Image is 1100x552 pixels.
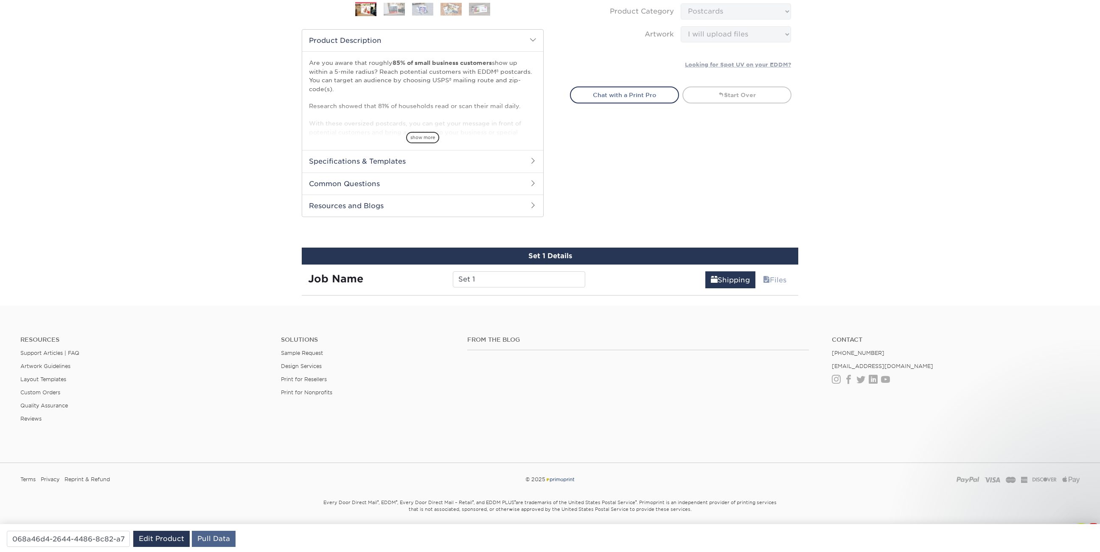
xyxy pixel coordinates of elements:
a: Sample Request [281,350,323,356]
h2: Common Questions [302,173,543,195]
img: EDDM 02 [384,3,405,16]
div: © 2025 [371,473,729,486]
sup: ® [472,499,474,504]
a: Print for Nonprofits [281,389,332,396]
iframe: Intercom live chat [1071,523,1092,544]
a: Reprint & Refund [65,473,110,486]
a: Contact [832,336,1080,343]
a: Print for Resellers [281,376,327,382]
img: EDDM 03 [412,3,433,16]
a: Support Articles | FAQ [20,350,79,356]
strong: Job Name [308,273,363,285]
h4: From the Blog [467,336,809,343]
input: Enter a job name [453,271,585,287]
a: Artwork Guidelines [20,363,70,369]
div: Set 1 Details [302,248,798,265]
p: Are you aware that roughly show up within a 5-mile radius? Reach potential customers with EDDM® p... [309,59,536,214]
a: Privacy [41,473,59,486]
a: [EMAIL_ADDRESS][DOMAIN_NAME] [832,363,933,369]
img: EDDM 05 [469,3,490,16]
img: EDDM 04 [441,3,462,16]
img: EDDM 01 [355,3,376,17]
a: [PHONE_NUMBER] [832,350,884,356]
a: Chat with a Print Pro [570,86,679,103]
sup: ® [635,499,637,504]
a: Start Over [682,86,791,103]
a: Layout Templates [20,376,66,382]
h4: Resources [20,336,268,343]
span: files [763,276,770,284]
sup: ® [396,499,397,504]
sup: ® [377,499,379,504]
a: Custom Orders [20,389,60,396]
a: Design Services [281,363,322,369]
a: Files [758,271,792,288]
span: show more [406,132,439,143]
sup: ® [514,499,516,504]
img: Primoprint [545,476,575,482]
a: Pull Data [192,531,236,547]
strong: 85% of small business customers [393,59,492,66]
a: Terms [20,473,36,486]
h4: Solutions [281,336,455,343]
span: shipping [711,276,718,284]
h2: Product Description [302,30,543,51]
a: Shipping [705,271,755,288]
h2: Specifications & Templates [302,150,543,172]
h2: Resources and Blogs [302,195,543,217]
a: Quality Assurance [20,402,68,409]
a: Edit Product [133,531,190,547]
a: Reviews [20,415,42,422]
span: 11 [1089,523,1098,530]
small: Every Door Direct Mail , EDDM , Every Door Direct Mail – Retail , and EDDM PLUS are trademarks of... [302,496,798,533]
